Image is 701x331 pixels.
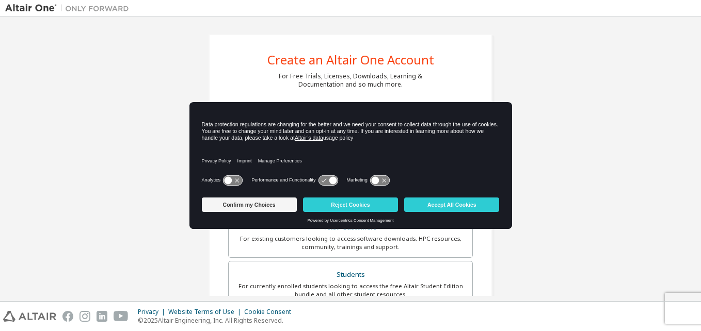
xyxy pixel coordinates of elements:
div: Create an Altair One Account [267,54,434,66]
img: instagram.svg [79,311,90,322]
img: altair_logo.svg [3,311,56,322]
div: Website Terms of Use [168,308,244,316]
img: linkedin.svg [97,311,107,322]
div: For currently enrolled students looking to access the free Altair Student Edition bundle and all ... [235,282,466,299]
div: Students [235,268,466,282]
div: For Free Trials, Licenses, Downloads, Learning & Documentation and so much more. [279,72,422,89]
img: Altair One [5,3,134,13]
div: Privacy [138,308,168,316]
div: For existing customers looking to access software downloads, HPC resources, community, trainings ... [235,235,466,251]
p: © 2025 Altair Engineering, Inc. All Rights Reserved. [138,316,297,325]
img: facebook.svg [62,311,73,322]
img: youtube.svg [114,311,129,322]
div: Cookie Consent [244,308,297,316]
